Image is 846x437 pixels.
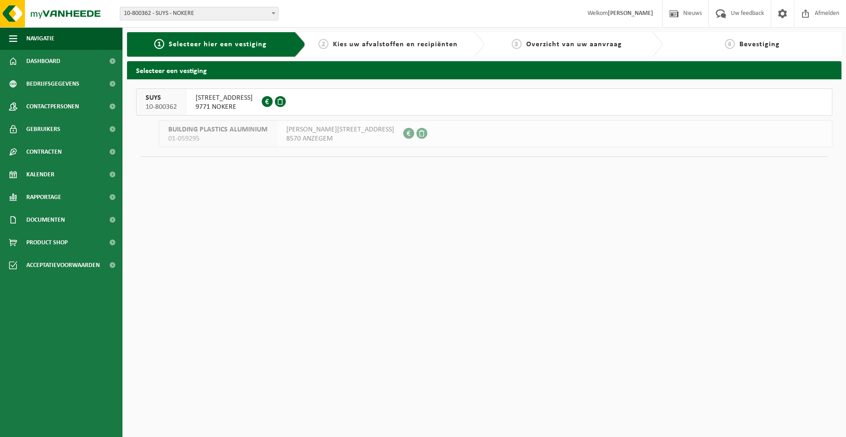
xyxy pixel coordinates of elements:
[739,41,780,48] span: Bevestiging
[26,254,100,277] span: Acceptatievoorwaarden
[26,231,68,254] span: Product Shop
[169,41,267,48] span: Selecteer hier een vestiging
[136,88,832,116] button: SUYS 10-800362 [STREET_ADDRESS]9771 NOKERE
[26,27,54,50] span: Navigatie
[26,73,79,95] span: Bedrijfsgegevens
[608,10,653,17] strong: [PERSON_NAME]
[26,209,65,231] span: Documenten
[286,125,394,134] span: [PERSON_NAME][STREET_ADDRESS]
[196,102,253,112] span: 9771 NOKERE
[26,163,54,186] span: Kalender
[146,102,177,112] span: 10-800362
[168,125,268,134] span: BUILDING PLASTICS ALUMINIUM
[26,186,61,209] span: Rapportage
[318,39,328,49] span: 2
[146,93,177,102] span: SUYS
[26,95,79,118] span: Contactpersonen
[120,7,278,20] span: 10-800362 - SUYS - NOKERE
[26,118,60,141] span: Gebruikers
[333,41,458,48] span: Kies uw afvalstoffen en recipiënten
[120,7,279,20] span: 10-800362 - SUYS - NOKERE
[154,39,164,49] span: 1
[526,41,622,48] span: Overzicht van uw aanvraag
[127,61,841,79] h2: Selecteer een vestiging
[26,141,62,163] span: Contracten
[26,50,60,73] span: Dashboard
[196,93,253,102] span: [STREET_ADDRESS]
[168,134,268,143] span: 01-059295
[725,39,735,49] span: 4
[512,39,522,49] span: 3
[286,134,394,143] span: 8570 ANZEGEM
